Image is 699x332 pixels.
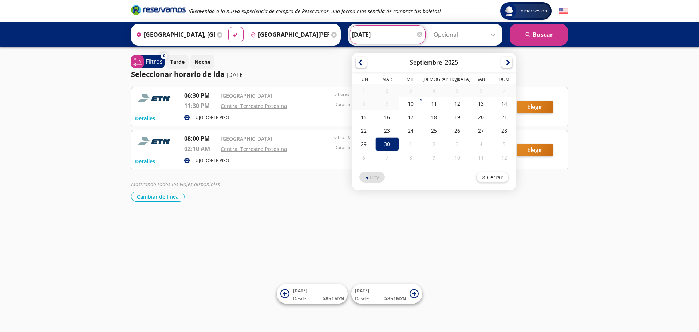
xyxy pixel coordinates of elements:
div: 28-Sep-25 [493,124,516,137]
div: 11-Oct-25 [469,151,492,164]
p: 02:10 AM [184,144,217,153]
a: Brand Logo [131,4,186,17]
th: Viernes [446,76,469,84]
div: 21-Sep-25 [493,110,516,124]
div: 18-Sep-25 [422,110,446,124]
div: 22-Sep-25 [352,124,375,137]
p: Filtros [146,57,163,66]
input: Buscar Destino [248,26,329,44]
div: 25-Sep-25 [422,124,446,137]
button: Detalles [135,157,155,165]
span: Desde: [355,296,369,302]
button: 0Filtros [131,55,165,68]
div: 07-Oct-25 [375,151,399,164]
div: 20-Sep-25 [469,110,492,124]
a: Central Terrestre Potosina [221,102,287,109]
div: 10-Sep-25 [399,97,422,110]
p: Duración [334,144,444,151]
p: 08:00 PM [184,134,217,143]
a: [GEOGRAPHIC_DATA] [221,92,272,99]
p: Seleccionar horario de ida [131,69,225,80]
p: [DATE] [226,70,245,79]
p: 6 hrs 10 mins [334,134,444,141]
th: Domingo [493,76,516,84]
th: Sábado [469,76,492,84]
div: 16-Sep-25 [375,110,399,124]
div: 09-Sep-25 [375,97,399,110]
div: 02-Sep-25 [375,84,399,97]
div: Septiembre [410,58,442,66]
input: Opcional [434,26,499,44]
span: [DATE] [293,288,307,294]
p: LUJO DOBLE PISO [193,114,229,121]
a: [GEOGRAPHIC_DATA] [221,135,272,142]
div: 10-Oct-25 [446,151,469,164]
img: RESERVAMOS [135,134,175,149]
div: 05-Sep-25 [446,84,469,97]
a: Central Terrestre Potosina [221,145,287,152]
button: English [559,7,568,16]
div: 01-Oct-25 [399,137,422,151]
span: [DATE] [355,288,369,294]
div: 2025 [445,58,458,66]
div: 12-Oct-25 [493,151,516,164]
small: MXN [396,296,406,301]
th: Martes [375,76,399,84]
button: Elegir [517,101,553,113]
div: 24-Sep-25 [399,124,422,137]
button: Cambiar de línea [131,192,185,202]
div: 11-Sep-25 [422,97,446,110]
div: 06-Oct-25 [352,151,375,164]
div: 23-Sep-25 [375,124,399,137]
button: Buscar [510,24,568,46]
span: $ 851 [323,294,344,302]
small: MXN [334,296,344,301]
div: 03-Sep-25 [399,84,422,97]
div: 07-Sep-25 [493,84,516,97]
div: 12-Sep-25 [446,97,469,110]
div: 02-Oct-25 [422,137,446,151]
span: Desde: [293,296,307,302]
button: [DATE]Desde:$851MXN [351,284,422,304]
th: Miércoles [399,76,422,84]
div: 05-Oct-25 [493,137,516,151]
div: 06-Sep-25 [469,84,492,97]
div: 01-Sep-25 [352,84,375,97]
button: Detalles [135,114,155,122]
div: 04-Sep-25 [422,84,446,97]
div: 08-Oct-25 [399,151,422,164]
div: 29-Sep-25 [352,137,375,151]
div: 04-Oct-25 [469,137,492,151]
th: Jueves [422,76,446,84]
button: Hoy [359,172,385,183]
div: 26-Sep-25 [446,124,469,137]
input: Buscar Origen [133,26,215,44]
div: 09-Oct-25 [422,151,446,164]
em: Mostrando todos los viajes disponibles [131,181,220,188]
p: 11:30 PM [184,101,217,110]
p: Tarde [170,58,185,66]
span: $ 851 [384,294,406,302]
button: [DATE]Desde:$851MXN [277,284,348,304]
img: RESERVAMOS [135,91,175,106]
div: 08-Sep-25 [352,97,375,110]
i: Brand Logo [131,4,186,15]
input: Elegir Fecha [352,26,423,44]
button: Tarde [166,55,189,69]
em: ¡Bienvenido a la nueva experiencia de compra de Reservamos, una forma más sencilla de comprar tus... [189,8,441,15]
div: 17-Sep-25 [399,110,422,124]
div: 03-Oct-25 [446,137,469,151]
div: 14-Sep-25 [493,97,516,110]
div: 13-Sep-25 [469,97,492,110]
span: Iniciar sesión [516,7,550,15]
p: 06:30 PM [184,91,217,100]
th: Lunes [352,76,375,84]
div: 27-Sep-25 [469,124,492,137]
div: 15-Sep-25 [352,110,375,124]
span: 0 [163,53,165,59]
button: Cerrar [476,172,509,183]
button: Noche [190,55,214,69]
div: 30-Sep-25 [375,137,399,151]
p: 5 horas [334,91,444,98]
p: LUJO DOBLE PISO [193,157,229,164]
